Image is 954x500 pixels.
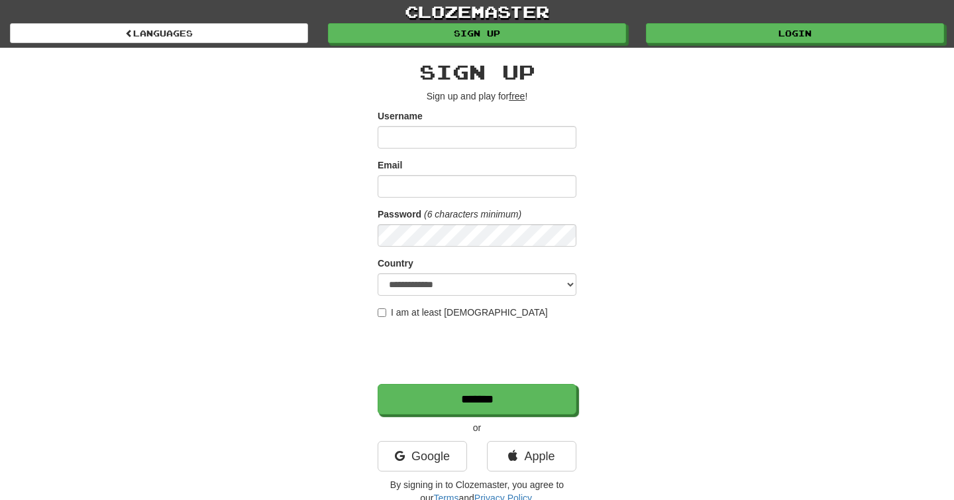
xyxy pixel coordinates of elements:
iframe: reCAPTCHA [378,326,579,377]
a: Apple [487,441,576,471]
a: Sign up [328,23,626,43]
em: (6 characters minimum) [424,209,521,219]
label: Username [378,109,423,123]
a: Login [646,23,944,43]
input: I am at least [DEMOGRAPHIC_DATA] [378,308,386,317]
a: Google [378,441,467,471]
h2: Sign up [378,61,576,83]
label: Country [378,257,413,270]
label: Email [378,158,402,172]
u: free [509,91,525,101]
a: Languages [10,23,308,43]
p: Sign up and play for ! [378,90,576,103]
label: I am at least [DEMOGRAPHIC_DATA] [378,306,548,319]
p: or [378,421,576,434]
label: Password [378,208,421,221]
